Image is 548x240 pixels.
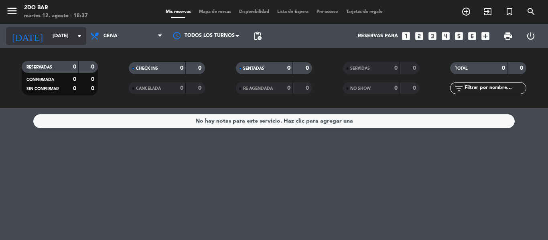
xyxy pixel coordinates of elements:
strong: 0 [91,77,96,82]
span: SENTADAS [243,67,264,71]
strong: 0 [413,85,418,91]
i: add_circle_outline [461,7,471,16]
i: [DATE] [6,27,49,45]
strong: 0 [394,85,398,91]
span: CANCELADA [136,87,161,91]
strong: 0 [91,86,96,91]
span: Cena [104,33,118,39]
strong: 0 [287,65,290,71]
i: exit_to_app [483,7,493,16]
strong: 0 [180,65,183,71]
strong: 0 [502,65,505,71]
span: TOTAL [455,67,467,71]
button: menu [6,5,18,20]
i: looks_3 [427,31,438,41]
strong: 0 [180,85,183,91]
span: RESERVADAS [26,65,52,69]
i: filter_list [454,83,464,93]
input: Filtrar por nombre... [464,84,526,93]
span: Lista de Espera [273,10,313,14]
i: looks_5 [454,31,464,41]
div: 2do Bar [24,4,88,12]
span: Disponibilidad [235,10,273,14]
span: CHECK INS [136,67,158,71]
span: Reservas para [358,33,398,39]
i: looks_4 [440,31,451,41]
strong: 0 [73,77,76,82]
span: Tarjetas de regalo [342,10,387,14]
span: CONFIRMADA [26,78,54,82]
i: looks_one [401,31,411,41]
div: martes 12. agosto - 18:37 [24,12,88,20]
i: search [526,7,536,16]
div: LOG OUT [519,24,542,48]
i: arrow_drop_down [75,31,84,41]
strong: 0 [306,85,311,91]
span: SERVIDAS [350,67,370,71]
div: No hay notas para este servicio. Haz clic para agregar una [195,117,353,126]
i: looks_two [414,31,424,41]
span: Mis reservas [162,10,195,14]
strong: 0 [73,64,76,70]
strong: 0 [91,64,96,70]
strong: 0 [306,65,311,71]
strong: 0 [520,65,525,71]
span: print [503,31,513,41]
span: Pre-acceso [313,10,342,14]
i: turned_in_not [505,7,514,16]
strong: 0 [287,85,290,91]
i: add_box [480,31,491,41]
span: SIN CONFIRMAR [26,87,59,91]
strong: 0 [198,85,203,91]
strong: 0 [394,65,398,71]
strong: 0 [413,65,418,71]
span: Mapa de mesas [195,10,235,14]
span: pending_actions [253,31,262,41]
span: NO SHOW [350,87,371,91]
i: power_settings_new [526,31,536,41]
strong: 0 [73,86,76,91]
span: RE AGENDADA [243,87,273,91]
strong: 0 [198,65,203,71]
i: menu [6,5,18,17]
i: looks_6 [467,31,477,41]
